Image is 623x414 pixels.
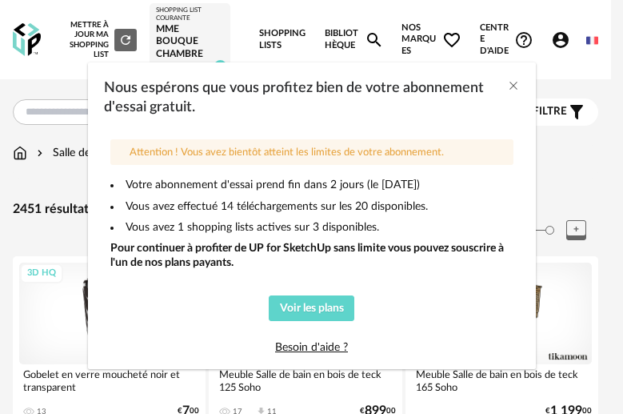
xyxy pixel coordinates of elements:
[130,147,444,158] span: Attention ! Vous avez bientôt atteint les limites de votre abonnement.
[280,303,344,314] span: Voir les plans
[104,81,484,115] span: Nous espérons que vous profitez bien de votre abonnement d'essai gratuit.
[275,342,348,353] a: Besoin d'aide ?
[110,178,513,192] li: Votre abonnement d'essai prend fin dans 2 jours (le [DATE])
[110,199,513,214] li: Vous avez effectué 14 téléchargements sur les 20 disponibles.
[269,295,354,321] button: Voir les plans
[110,220,513,235] li: Vous avez 1 shopping lists actives sur 3 disponibles.
[110,241,513,270] div: Pour continuer à profiter de UP for SketchUp sans limite vous pouvez souscrire à l'un de nos plan...
[88,62,536,370] div: dialog
[507,78,520,95] button: Close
